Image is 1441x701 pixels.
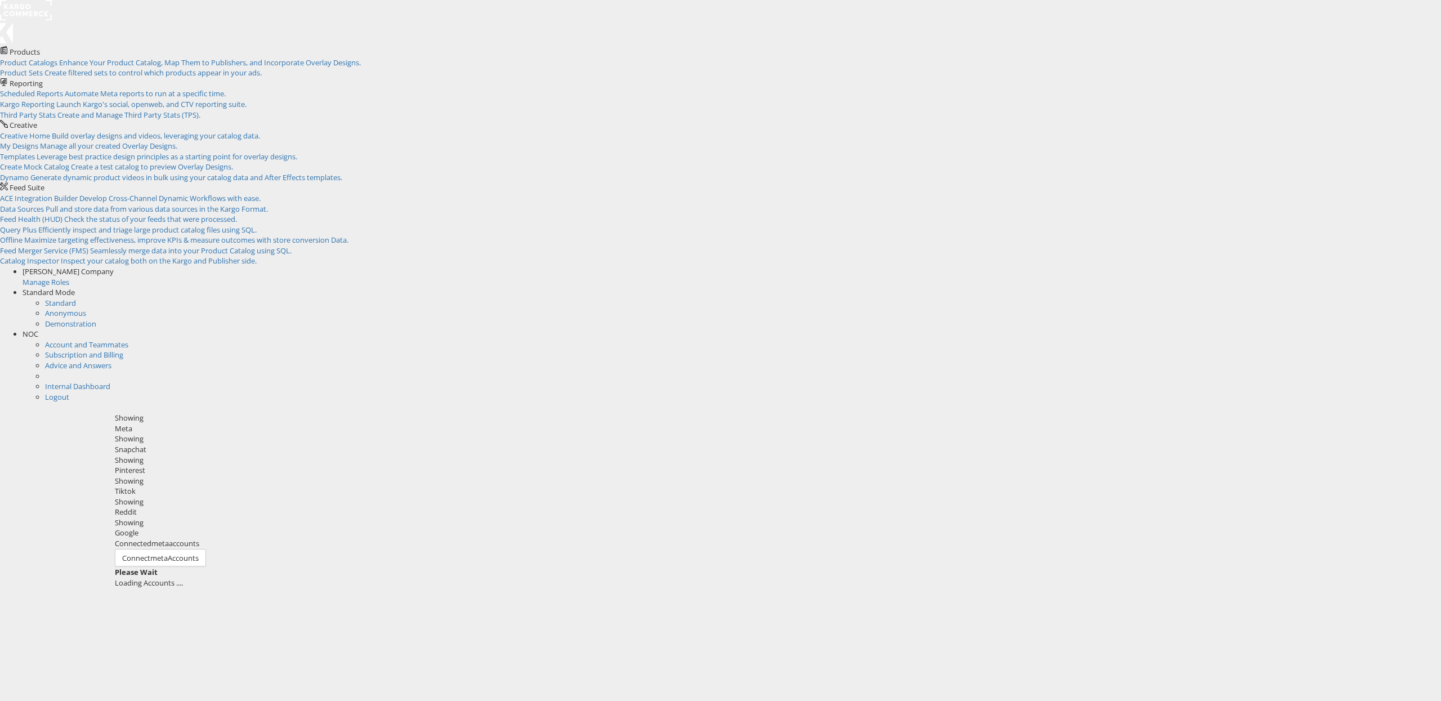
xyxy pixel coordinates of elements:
div: Showing [115,455,1433,466]
span: [PERSON_NAME] Company [23,266,114,276]
div: Google [115,528,1433,538]
div: Loading Accounts .... [115,578,1433,588]
span: Reporting [10,78,43,88]
span: Seamlessly merge data into your Product Catalog using SQL. [90,245,292,256]
span: Generate dynamic product videos in bulk using your catalog data and After Effects templates. [30,172,342,182]
div: Showing [115,434,1433,444]
span: Inspect your catalog both on the Kargo and Publisher side. [61,256,257,266]
span: Create filtered sets to control which products appear in your ads. [44,68,262,78]
span: Products [10,47,40,57]
a: Manage Roles [23,277,69,287]
div: Showing [115,497,1433,507]
span: Maximize targeting effectiveness, improve KPIs & measure outcomes with store conversion Data. [24,235,348,245]
a: Anonymous [45,308,86,318]
a: Internal Dashboard [45,381,110,391]
div: Reddit [115,507,1433,517]
span: NOC [23,329,38,339]
a: Subscription and Billing [45,350,123,360]
div: Showing [115,413,1433,423]
button: ConnectmetaAccounts [115,549,206,568]
div: Snapchat [115,444,1433,455]
span: Creative [10,120,37,130]
div: Tiktok [115,486,1433,497]
span: Automate Meta reports to run at a specific time. [65,88,226,99]
div: Showing [115,517,1433,528]
div: Meta [115,423,1433,434]
div: Pinterest [115,465,1433,476]
span: Check the status of your feeds that were processed. [64,214,237,224]
span: Create and Manage Third Party Stats (TPS). [57,110,200,120]
span: Pull and store data from various data sources in the Kargo Format. [46,204,268,214]
div: Connected accounts [115,538,1433,549]
strong: Please Wait [115,567,158,577]
a: Standard [45,298,76,308]
a: Demonstration [45,319,96,329]
span: meta [151,538,169,548]
a: Advice and Answers [45,360,111,370]
span: Create a test catalog to preview Overlay Designs. [71,162,233,172]
span: Feed Suite [10,182,44,193]
span: meta [150,553,168,563]
span: Develop Cross-Channel Dynamic Workflows with ease. [79,193,261,203]
span: Launch Kargo's social, openweb, and CTV reporting suite. [56,99,247,109]
span: Efficiently inspect and triage large product catalog files using SQL. [38,225,257,235]
span: Manage all your created Overlay Designs. [40,141,177,151]
span: Build overlay designs and videos, leveraging your catalog data. [52,131,260,141]
a: Account and Teammates [45,340,128,350]
span: Leverage best practice design principles as a starting point for overlay designs. [37,151,297,162]
a: Logout [45,392,69,402]
span: Standard Mode [23,287,75,297]
span: Enhance Your Product Catalog, Map Them to Publishers, and Incorporate Overlay Designs. [59,57,361,68]
div: Showing [115,476,1433,486]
